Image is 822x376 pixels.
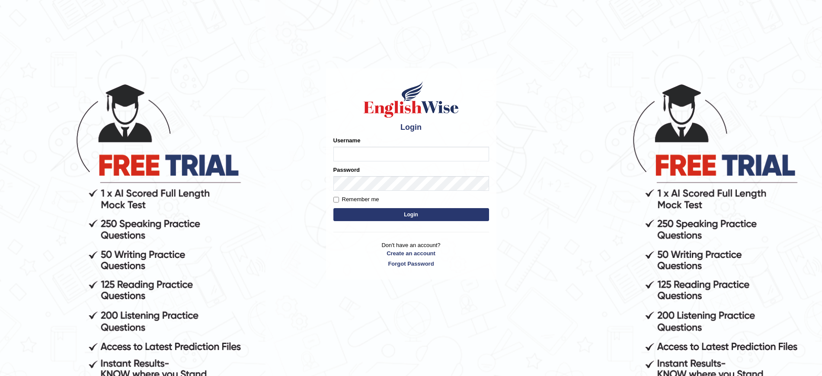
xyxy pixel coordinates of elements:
button: Login [333,208,489,221]
p: Don't have an account? [333,241,489,268]
label: Username [333,136,361,145]
img: Logo of English Wise sign in for intelligent practice with AI [362,80,461,119]
h4: Login [333,123,489,132]
label: Remember me [333,195,379,204]
a: Forgot Password [333,260,489,268]
input: Remember me [333,197,339,202]
a: Create an account [333,249,489,257]
label: Password [333,166,360,174]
